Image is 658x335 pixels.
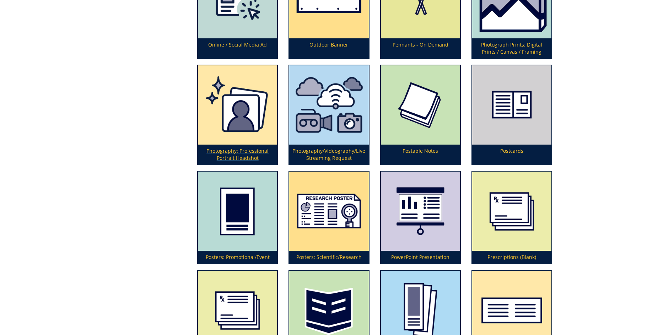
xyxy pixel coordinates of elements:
img: postcard-59839371c99131.37464241.png [472,65,551,145]
img: post-it-note-5949284106b3d7.11248848.png [381,65,460,145]
a: Photography/Videography/Live Streaming Request [289,65,368,164]
img: professional%20headshot-673780894c71e3.55548584.png [198,65,277,145]
a: Prescriptions (Blank) [472,172,551,264]
a: Postable Notes [381,65,460,164]
img: powerpoint-presentation-5949298d3aa018.35992224.png [381,172,460,251]
p: PowerPoint Presentation [381,251,460,264]
p: Photograph Prints: Digital Prints / Canvas / Framing [472,38,551,58]
p: Posters: Promotional/Event [198,251,277,264]
p: Online / Social Media Ad [198,38,277,58]
p: Outdoor Banner [289,38,368,58]
a: Postcards [472,65,551,164]
p: Postcards [472,145,551,164]
a: Posters: Scientific/Research [289,172,368,264]
p: Pennants - On Demand [381,38,460,58]
p: Photography: Professional Portrait Headshot [198,145,277,164]
img: posters-scientific-5aa5927cecefc5.90805739.png [289,172,368,251]
p: Postable Notes [381,145,460,164]
a: PowerPoint Presentation [381,172,460,264]
a: Posters: Promotional/Event [198,172,277,264]
a: Photography: Professional Portrait Headshot [198,65,277,164]
p: Prescriptions (Blank) [472,251,551,264]
img: blank%20prescriptions-655685b7a02444.91910750.png [472,172,551,251]
img: photography%20videography%20or%20live%20streaming-62c5f5a2188136.97296614.png [289,65,368,145]
p: Posters: Scientific/Research [289,251,368,264]
img: poster-promotional-5949293418faa6.02706653.png [198,172,277,251]
p: Photography/Videography/Live Streaming Request [289,145,368,164]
